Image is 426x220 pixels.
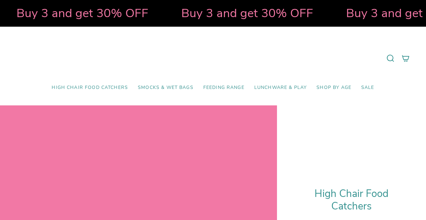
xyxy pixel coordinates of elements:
[361,85,374,91] span: SALE
[356,80,379,96] a: SALE
[312,80,356,96] a: Shop by Age
[47,80,133,96] a: High Chair Food Catchers
[316,85,351,91] span: Shop by Age
[293,188,410,212] h1: High Chair Food Catchers
[156,37,270,80] a: Mumma’s Little Helpers
[254,85,307,91] span: Lunchware & Play
[133,80,198,96] a: Smocks & Wet Bags
[163,5,295,21] strong: Buy 3 and get 30% OFF
[138,85,193,91] span: Smocks & Wet Bags
[203,85,244,91] span: Feeding Range
[198,80,249,96] a: Feeding Range
[249,80,312,96] a: Lunchware & Play
[52,85,128,91] span: High Chair Food Catchers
